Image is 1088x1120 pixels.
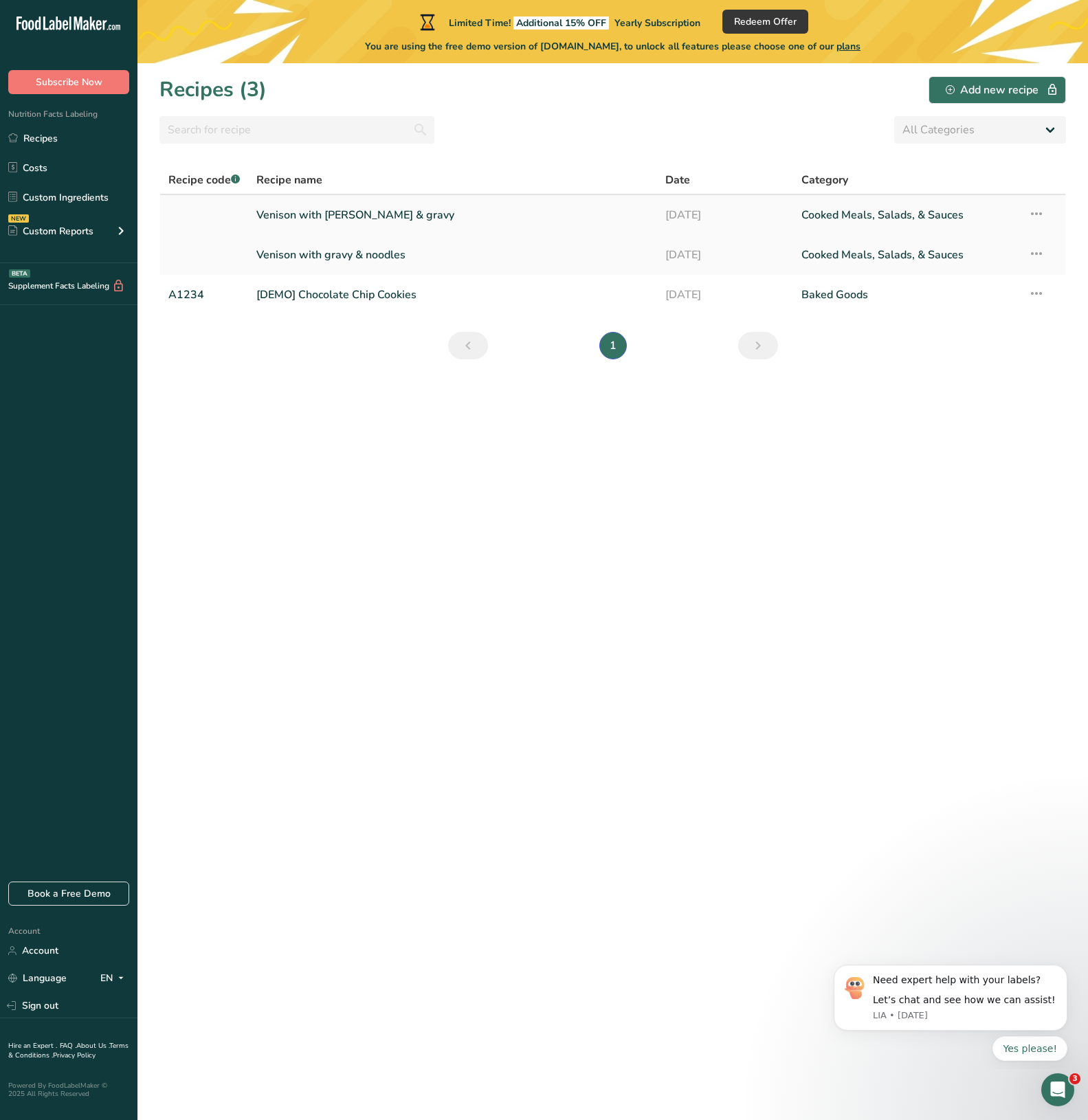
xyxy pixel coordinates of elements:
[801,201,1012,229] a: Cooked Meals, Salads, & Sauces
[256,201,648,229] a: Venison with [PERSON_NAME] & gravy
[801,280,1012,309] a: Baked Goods
[929,76,1066,104] button: Add new recipe
[256,280,648,309] a: [DEMO] Chocolate Chip Cookies
[8,1082,129,1098] div: Powered By FoodLabelMaker © 2025 All Rights Reserved
[8,1041,129,1060] a: Terms & Conditions .
[8,70,129,94] button: Subscribe Now
[8,1041,57,1051] a: Hire an Expert .
[365,39,861,54] span: You are using the free demo version of [DOMAIN_NAME], to unlock all features please choose one of...
[801,172,848,188] span: Category
[256,172,322,188] span: Recipe name
[665,280,785,309] a: [DATE]
[734,14,797,29] span: Redeem Offer
[159,116,434,144] input: Search for recipe
[36,75,102,89] span: Subscribe Now
[665,201,785,229] a: [DATE]
[614,16,700,30] span: Yearly Subscription
[8,966,67,990] a: Language
[53,1051,96,1060] a: Privacy Policy
[665,172,690,188] span: Date
[256,240,648,269] a: Venison with gravy & noodles
[417,14,700,30] div: Limited Time!
[1069,1073,1080,1084] span: 3
[448,332,488,359] a: Previous page
[168,172,240,188] span: Recipe code
[946,82,1049,98] div: Add new recipe
[9,269,30,278] div: BETA
[60,1041,76,1051] a: FAQ .
[8,214,29,223] div: NEW
[513,16,609,30] span: Additional 15% OFF
[8,224,93,238] div: Custom Reports
[100,970,129,987] div: EN
[738,332,778,359] a: Next page
[813,952,1088,1069] iframe: Intercom notifications message
[801,240,1012,269] a: Cooked Meals, Salads, & Sauces
[168,280,240,309] a: A1234
[836,40,861,53] span: plans
[665,240,785,269] a: [DATE]
[722,10,808,34] button: Redeem Offer
[8,882,129,906] a: Book a Free Demo
[1041,1073,1074,1106] iframe: Intercom live chat
[159,74,267,105] h1: Recipes (3)
[76,1041,109,1051] a: About Us .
